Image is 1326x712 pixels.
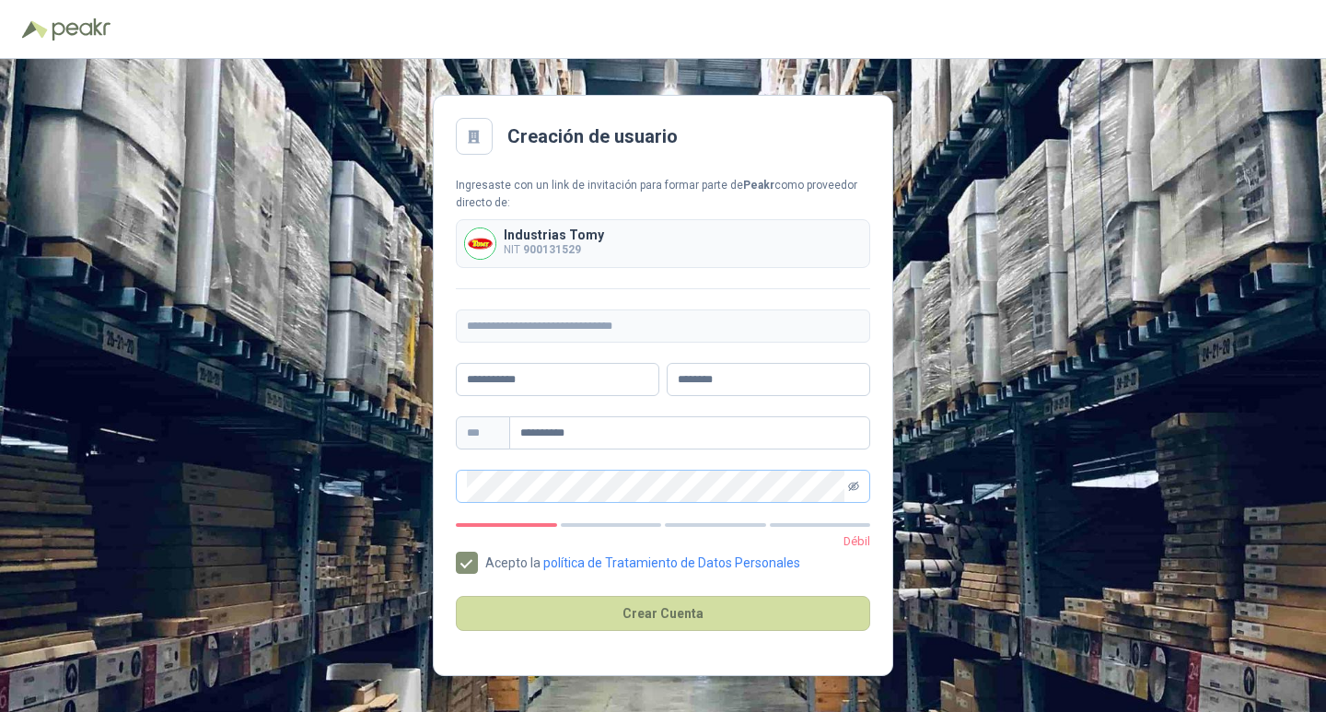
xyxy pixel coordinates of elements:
[22,20,48,39] img: Logo
[507,123,678,151] h2: Creación de usuario
[504,228,604,241] p: Industrias Tomy
[523,243,581,256] b: 900131529
[456,596,870,631] button: Crear Cuenta
[543,555,800,570] a: política de Tratamiento de Datos Personales
[465,228,495,259] img: Company Logo
[478,556,808,569] span: Acepto la
[743,179,774,192] b: Peakr
[52,18,110,41] img: Peakr
[848,481,859,492] span: eye-invisible
[456,177,870,212] div: Ingresaste con un link de invitación para formar parte de como proveedor directo de:
[504,241,604,259] p: NIT
[456,532,870,551] p: Débil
